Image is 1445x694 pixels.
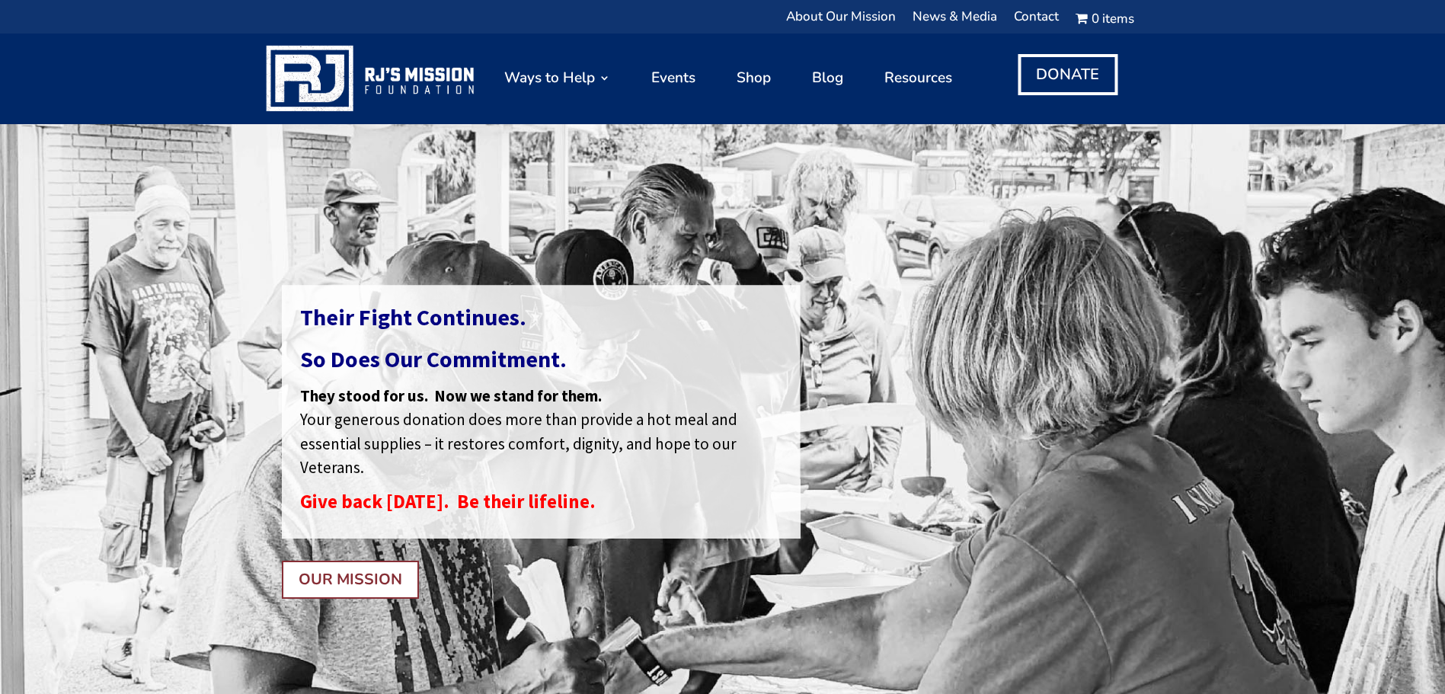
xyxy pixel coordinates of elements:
[300,344,567,373] span: So Does Our Commitment.
[913,11,997,30] a: News & Media
[884,40,952,116] a: Resources
[1092,14,1134,24] span: 0 items
[1076,10,1091,27] i: Cart
[1076,11,1133,30] a: Cart0 items
[504,40,610,116] a: Ways to Help
[1014,11,1059,30] a: Contact
[786,11,896,30] a: About Our Mission
[651,40,695,116] a: Events
[737,40,771,116] a: Shop
[282,561,419,599] a: OUR MISSION
[300,489,596,513] strong: Give back [DATE]. Be their lifeline.
[812,40,843,116] a: Blog
[300,302,526,331] span: Their Fight Continues.
[1018,54,1117,95] a: DONATE
[300,385,602,406] span: They stood for us. Now we stand for them.
[300,410,737,478] span: Your generous donation does more than provide a hot meal and essential supplies – it restores com...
